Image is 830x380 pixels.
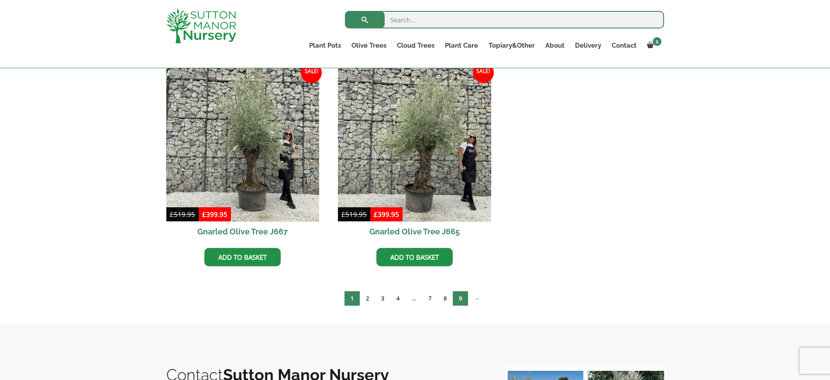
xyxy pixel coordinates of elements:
a: Page 8 [437,291,453,306]
a: Page 4 [390,291,406,306]
bdi: 519.95 [341,210,367,219]
a: Topiary&Other [483,39,540,52]
span: Sale! [473,62,494,83]
bdi: 399.95 [374,210,399,219]
span: £ [341,210,345,219]
a: Plant Care [440,39,483,52]
span: Sale! [301,62,322,83]
span: £ [170,210,174,219]
img: logo [166,9,236,43]
nav: Product Pagination [166,291,664,309]
a: Delivery [570,39,606,52]
h2: Gnarled Olive Tree J665 [338,222,491,241]
bdi: 399.95 [202,210,227,219]
span: Page 1 [344,291,360,306]
span: £ [374,210,378,219]
a: Page 9 [453,291,468,306]
a: Olive Trees [346,39,392,52]
a: Add to basket: “Gnarled Olive Tree J665” [376,248,453,266]
a: 1 [642,39,664,52]
a: → [468,291,486,306]
img: Gnarled Olive Tree J665 [338,68,491,222]
a: Page 2 [360,291,375,306]
a: Contact [606,39,642,52]
a: About [540,39,570,52]
h2: Gnarled Olive Tree J667 [166,222,320,241]
a: Cloud Trees [392,39,440,52]
a: Plant Pots [304,39,346,52]
a: Sale! Gnarled Olive Tree J665 [338,68,491,241]
span: £ [202,210,206,219]
span: … [406,291,422,306]
span: 1 [653,37,661,46]
a: Page 3 [375,291,390,306]
a: Add to basket: “Gnarled Olive Tree J667” [204,248,281,266]
a: Sale! Gnarled Olive Tree J667 [166,68,320,241]
img: Gnarled Olive Tree J667 [166,68,320,222]
bdi: 519.95 [170,210,195,219]
a: Page 7 [422,291,437,306]
input: Search... [345,11,664,28]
